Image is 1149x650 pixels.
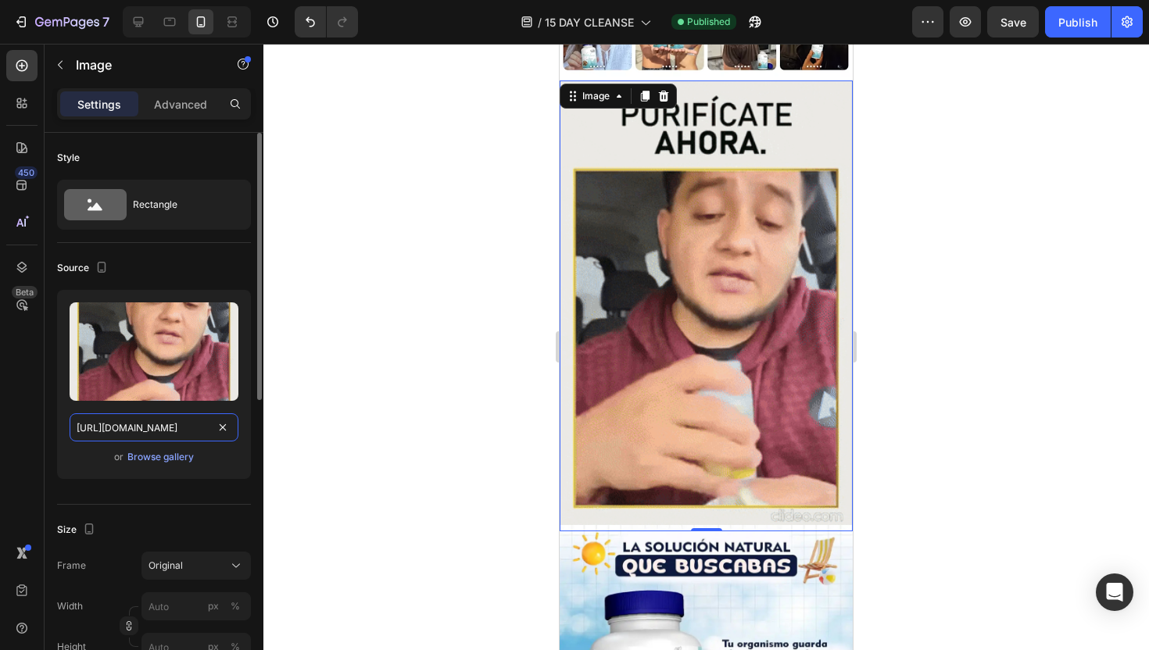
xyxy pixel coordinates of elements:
[141,552,251,580] button: Original
[6,6,116,37] button: 7
[102,12,109,31] p: 7
[15,166,38,179] div: 450
[57,520,98,541] div: Size
[1058,14,1097,30] div: Publish
[141,592,251,620] input: px%
[57,599,83,613] label: Width
[545,14,634,30] span: 15 DAY CLEANSE
[127,450,194,464] div: Browse gallery
[149,559,183,573] span: Original
[57,258,111,279] div: Source
[70,413,238,441] input: https://example.com/image.jpg
[204,597,223,616] button: %
[687,15,730,29] span: Published
[1096,573,1133,611] div: Open Intercom Messenger
[114,448,123,466] span: or
[133,187,228,223] div: Rectangle
[1000,16,1026,29] span: Save
[127,449,195,465] button: Browse gallery
[70,302,238,401] img: preview-image
[1045,6,1111,37] button: Publish
[57,559,86,573] label: Frame
[208,599,219,613] div: px
[154,96,207,112] p: Advanced
[57,151,80,165] div: Style
[231,599,240,613] div: %
[987,6,1039,37] button: Save
[12,286,38,298] div: Beta
[77,96,121,112] p: Settings
[560,44,853,650] iframe: Design area
[295,6,358,37] div: Undo/Redo
[538,14,542,30] span: /
[226,597,245,616] button: px
[76,55,209,74] p: Image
